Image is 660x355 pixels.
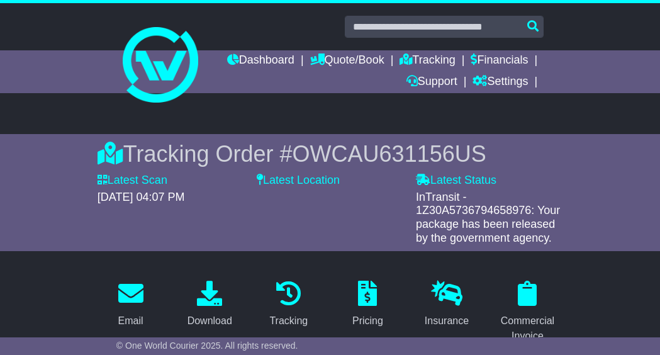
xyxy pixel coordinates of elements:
[257,174,340,188] label: Latest Location
[473,72,528,93] a: Settings
[493,276,562,348] a: Commercial Invoice
[416,191,560,244] span: InTransit - 1Z30A5736794658976: Your package has been released by the government agency.
[179,276,240,333] a: Download
[98,140,562,167] div: Tracking Order #
[293,141,486,167] span: OWCAU631156US
[501,313,554,344] div: Commercial Invoice
[110,276,152,333] a: Email
[310,50,384,72] a: Quote/Book
[416,174,496,188] label: Latest Status
[187,313,232,329] div: Download
[471,50,528,72] a: Financials
[118,313,143,329] div: Email
[400,50,455,72] a: Tracking
[98,174,167,188] label: Latest Scan
[269,313,308,329] div: Tracking
[227,50,294,72] a: Dashboard
[406,72,457,93] a: Support
[116,341,298,351] span: © One World Courier 2025. All rights reserved.
[344,276,391,333] a: Pricing
[425,313,469,329] div: Insurance
[261,276,316,333] a: Tracking
[98,191,185,203] span: [DATE] 04:07 PM
[417,276,477,333] a: Insurance
[352,313,383,329] div: Pricing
